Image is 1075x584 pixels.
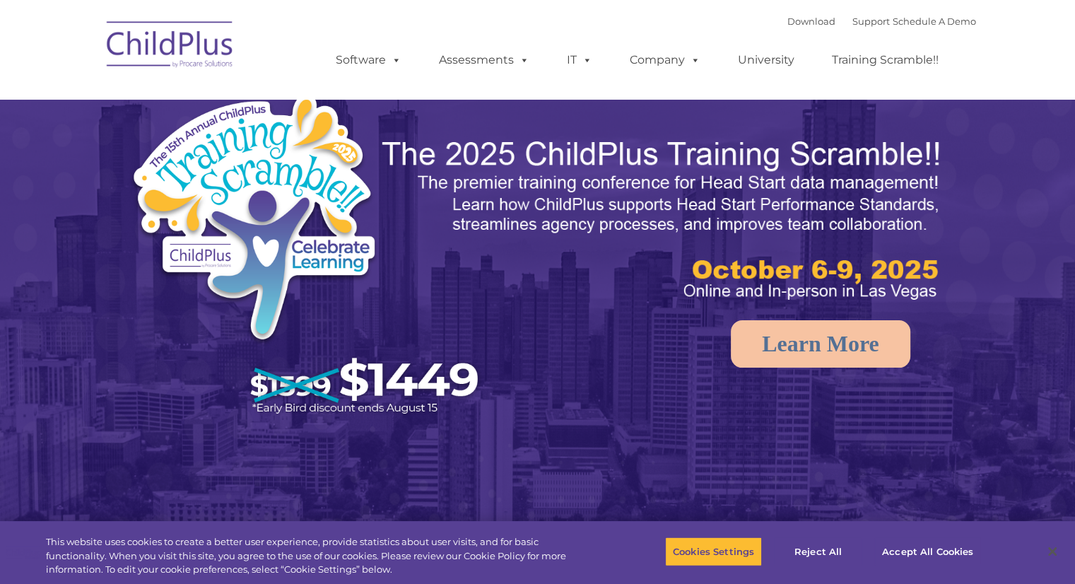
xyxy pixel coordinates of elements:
[616,46,715,74] a: Company
[731,320,910,368] a: Learn More
[100,11,241,82] img: ChildPlus by Procare Solutions
[724,46,809,74] a: University
[665,537,762,566] button: Cookies Settings
[787,16,976,27] font: |
[322,46,416,74] a: Software
[553,46,606,74] a: IT
[852,16,890,27] a: Support
[787,16,835,27] a: Download
[425,46,544,74] a: Assessments
[196,93,240,104] span: Last name
[774,537,862,566] button: Reject All
[196,151,257,162] span: Phone number
[874,537,981,566] button: Accept All Cookies
[818,46,953,74] a: Training Scramble!!
[893,16,976,27] a: Schedule A Demo
[46,535,592,577] div: This website uses cookies to create a better user experience, provide statistics about user visit...
[1037,536,1068,567] button: Close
